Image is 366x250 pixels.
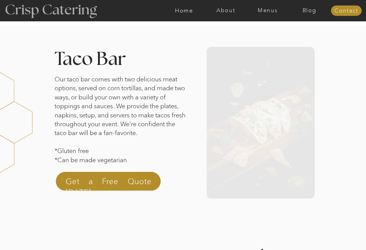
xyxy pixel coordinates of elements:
a: Menus [247,8,288,14]
a: Contact [331,8,362,14]
a: Blog [288,8,330,14]
p: Our taco bar comes with two delicious meat options, served on corn tortillas, and made two ways, ... [55,75,188,170]
a: About [205,8,247,14]
a: Get a Free Quote [DATE] [66,176,151,191]
h2: Taco Bar [55,50,172,66]
a: Home [163,8,205,14]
